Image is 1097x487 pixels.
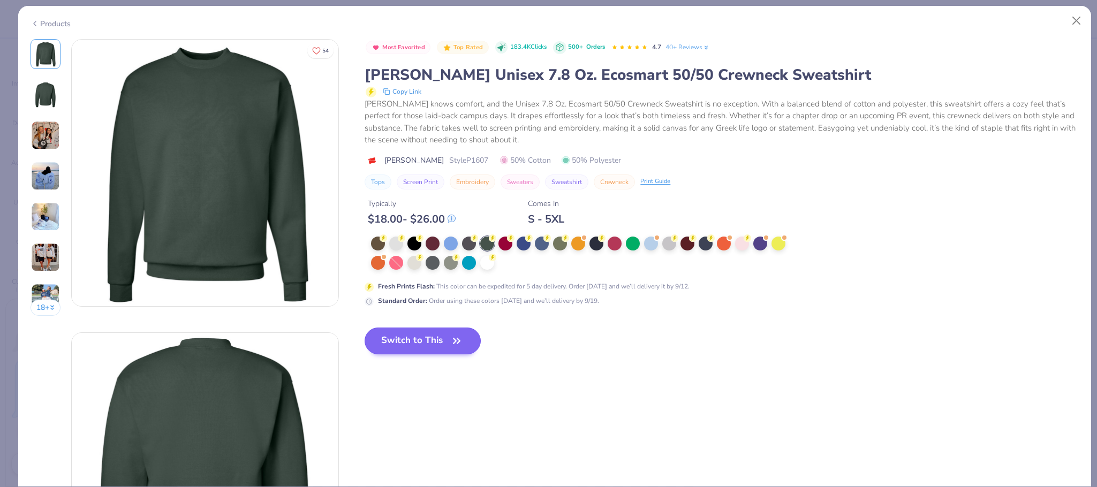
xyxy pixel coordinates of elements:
button: copy to clipboard [380,85,425,98]
img: Front [72,40,338,306]
div: Print Guide [640,177,670,186]
img: User generated content [31,121,60,150]
button: Embroidery [450,174,495,189]
button: 18+ [31,300,61,316]
div: Comes In [528,198,564,209]
button: Sweatshirt [545,174,588,189]
img: Back [33,82,58,108]
span: Orders [586,43,605,51]
span: [PERSON_NAME] [384,155,444,166]
div: This color can be expedited for 5 day delivery. Order [DATE] and we’ll delivery it by 9/12. [378,281,690,291]
div: Order using these colors [DATE] and we’ll delivery by 9/19. [378,296,599,306]
div: 500+ [568,43,605,52]
span: 4.7 [652,43,661,51]
img: Most Favorited sort [372,43,380,52]
div: Products [31,18,71,29]
div: $ 18.00 - $ 26.00 [368,212,456,226]
span: 50% Cotton [500,155,551,166]
div: [PERSON_NAME] Unisex 7.8 Oz. Ecosmart 50/50 Crewneck Sweatshirt [365,65,1079,85]
button: Badge Button [366,41,430,55]
span: Top Rated [453,44,483,50]
button: Tops [365,174,391,189]
div: [PERSON_NAME] knows comfort, and the Unisex 7.8 Oz. Ecosmart 50/50 Crewneck Sweatshirt is no exce... [365,98,1079,146]
button: Screen Print [397,174,444,189]
a: 40+ Reviews [665,42,710,52]
span: Most Favorited [382,44,425,50]
strong: Standard Order : [378,296,427,305]
img: User generated content [31,162,60,191]
span: Style P1607 [449,155,488,166]
span: 50% Polyester [562,155,621,166]
button: Close [1066,11,1087,31]
button: Sweaters [501,174,540,189]
img: User generated content [31,243,60,272]
img: Front [33,41,58,67]
button: Switch to This [365,328,481,354]
button: Like [307,43,334,58]
div: S - 5XL [528,212,564,226]
button: Badge Button [437,41,488,55]
img: User generated content [31,202,60,231]
span: 183.4K Clicks [510,43,547,52]
img: Top Rated sort [443,43,451,52]
div: 4.7 Stars [611,39,648,56]
span: 54 [322,48,329,54]
img: User generated content [31,284,60,313]
button: Crewneck [594,174,635,189]
div: Typically [368,198,456,209]
img: brand logo [365,156,379,165]
strong: Fresh Prints Flash : [378,282,435,291]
